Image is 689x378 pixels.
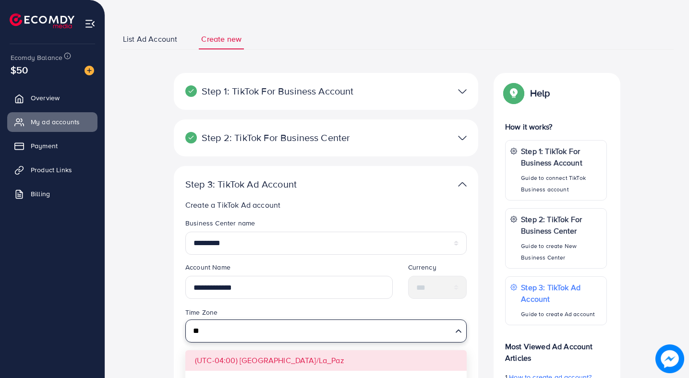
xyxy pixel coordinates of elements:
span: Overview [31,93,60,103]
span: Payment [31,141,58,151]
p: Step 3: TikTok Ad Account [185,178,368,190]
img: image [655,344,684,373]
img: TikTok partner [458,84,467,98]
p: Most Viewed Ad Account Articles [505,333,607,364]
p: Help [530,87,550,99]
p: Guide to create New Business Center [521,240,602,263]
a: Product Links [7,160,97,179]
span: Product Links [31,165,72,175]
a: Overview [7,88,97,107]
p: Guide to create Ad account [521,308,602,320]
input: Search for option [190,322,451,340]
a: Billing [7,184,97,203]
span: List Ad Account [123,34,177,45]
p: Step 1: TikTok For Business Account [185,85,368,97]
span: Ecomdy Balance [11,53,62,62]
li: (UTC-04:00) [GEOGRAPHIC_DATA]/La_Paz [185,350,467,371]
img: Popup guide [505,84,522,102]
span: My ad accounts [31,117,80,127]
span: Billing [31,189,50,199]
p: Step 1: TikTok For Business Account [521,145,602,168]
a: Payment [7,136,97,155]
legend: Account Name [185,262,393,276]
img: image [85,66,94,75]
legend: Business Center name [185,218,467,232]
p: How it works? [505,121,607,132]
span: Create new [201,34,242,45]
div: Search for option [185,319,467,343]
p: Create a TikTok Ad account [185,199,467,211]
p: Step 2: TikTok For Business Center [185,132,368,143]
img: menu [85,18,96,29]
a: My ad accounts [7,112,97,131]
img: TikTok partner [458,177,467,191]
img: TikTok partner [458,131,467,145]
img: logo [10,13,74,28]
label: Time Zone [185,307,218,317]
p: Step 2: TikTok For Business Center [521,213,602,236]
p: Step 3: TikTok Ad Account [521,282,602,305]
p: Guide to connect TikTok Business account [521,172,602,195]
span: $50 [11,63,28,77]
legend: Currency [408,262,467,276]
